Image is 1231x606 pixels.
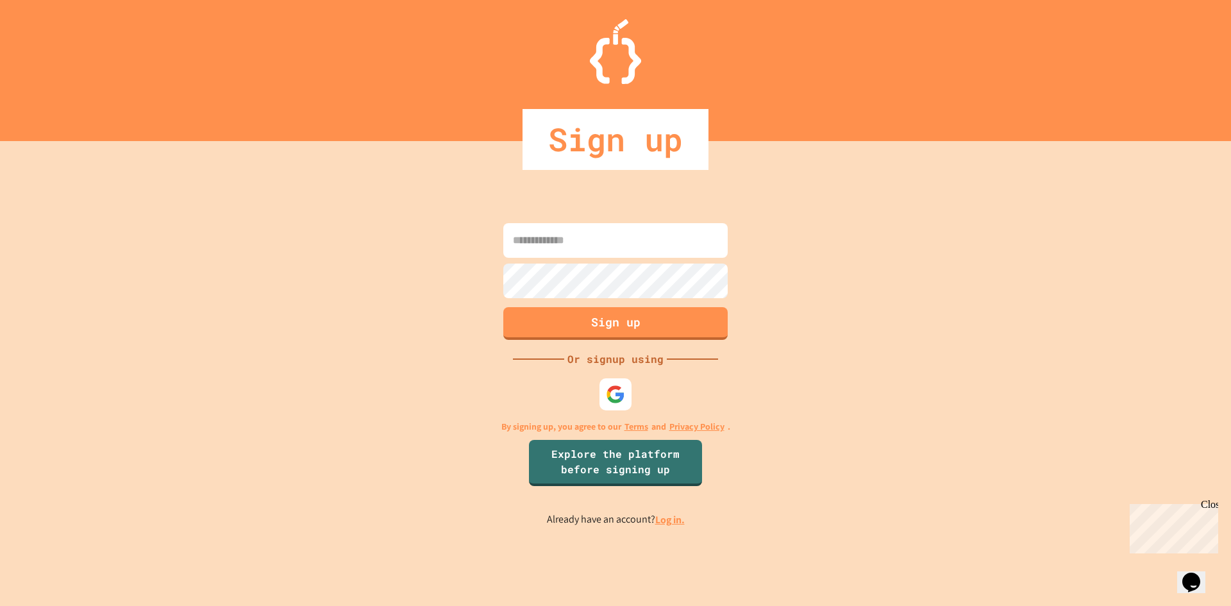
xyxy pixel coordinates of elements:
p: By signing up, you agree to our and . [501,420,730,433]
img: Logo.svg [590,19,641,84]
div: Sign up [523,109,708,170]
div: Chat with us now!Close [5,5,88,81]
p: Already have an account? [547,512,685,528]
div: Or signup using [564,351,667,367]
img: google-icon.svg [606,385,625,404]
iframe: chat widget [1125,499,1218,553]
a: Log in. [655,513,685,526]
a: Terms [624,420,648,433]
button: Sign up [503,307,728,340]
a: Explore the platform before signing up [529,440,702,486]
a: Privacy Policy [669,420,724,433]
iframe: chat widget [1177,555,1218,593]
